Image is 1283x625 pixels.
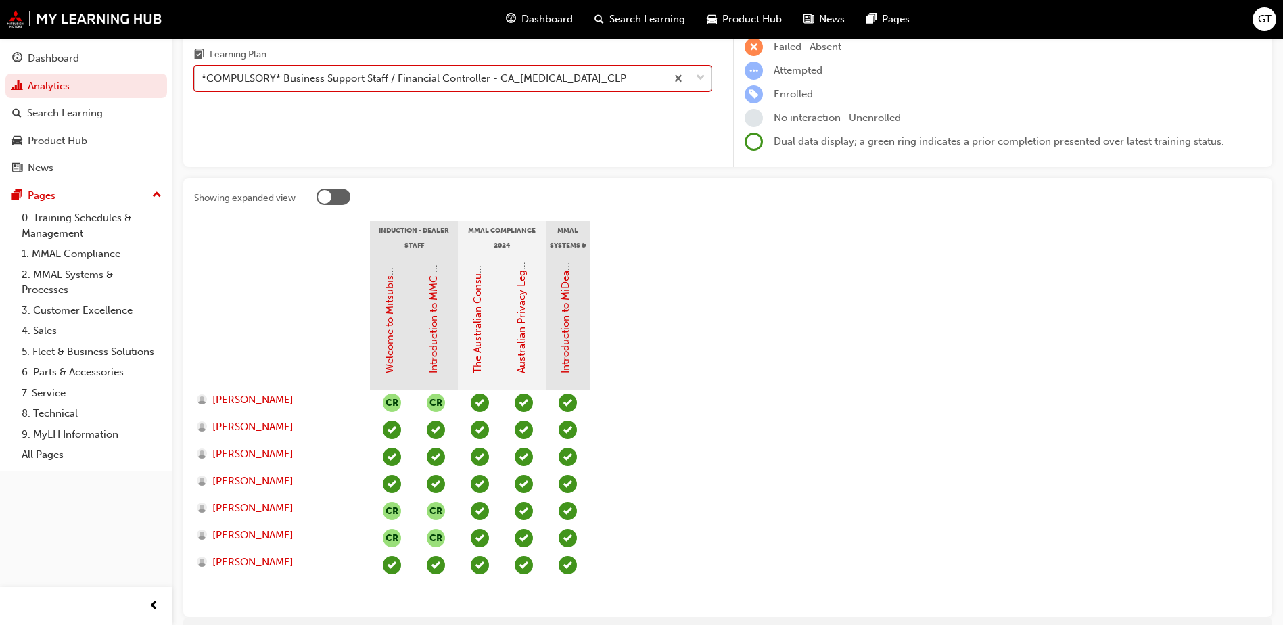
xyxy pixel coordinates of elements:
a: 2. MMAL Systems & Processes [16,264,167,300]
span: learningRecordVerb_PASS-icon [559,529,577,547]
span: learningRecordVerb_COMPLETE-icon [383,421,401,439]
span: car-icon [707,11,717,28]
span: learningRecordVerb_ENROLL-icon [745,85,763,103]
span: pages-icon [866,11,877,28]
span: learningRecordVerb_PASS-icon [427,448,445,466]
button: null-icon [383,529,401,547]
button: Pages [5,183,167,208]
span: Dual data display; a green ring indicates a prior completion presented over latest training status. [774,135,1224,147]
span: [PERSON_NAME] [212,528,294,543]
a: [PERSON_NAME] [197,528,357,543]
span: [PERSON_NAME] [212,446,294,462]
span: learningRecordVerb_ATTEMPT-icon [745,62,763,80]
span: learningRecordVerb_COMPLETE-icon [383,556,401,574]
button: GT [1253,7,1276,31]
a: 6. Parts & Accessories [16,362,167,383]
span: learningplan-icon [194,49,204,62]
span: news-icon [803,11,814,28]
a: [PERSON_NAME] [197,392,357,408]
span: learningRecordVerb_PASS-icon [515,421,533,439]
a: 4. Sales [16,321,167,342]
span: learningRecordVerb_PASS-icon [515,529,533,547]
button: null-icon [383,394,401,412]
span: learningRecordVerb_PASS-icon [559,475,577,493]
span: learningRecordVerb_PASS-icon [471,502,489,520]
a: pages-iconPages [856,5,920,33]
span: [PERSON_NAME] [212,419,294,435]
button: DashboardAnalyticsSearch LearningProduct HubNews [5,43,167,183]
span: learningRecordVerb_PASS-icon [471,556,489,574]
div: MMAL Systems & Processes - General [546,221,590,254]
span: learningRecordVerb_PASS-icon [515,448,533,466]
span: learningRecordVerb_FAIL-icon [745,38,763,56]
div: Showing expanded view [194,191,296,205]
span: learningRecordVerb_COMPLETE-icon [383,475,401,493]
a: 9. MyLH Information [16,424,167,445]
span: GT [1258,11,1272,27]
a: [PERSON_NAME] [197,555,357,570]
span: Search Learning [609,11,685,27]
a: [PERSON_NAME] [197,473,357,489]
a: guage-iconDashboard [495,5,584,33]
span: null-icon [427,502,445,520]
span: learningRecordVerb_PASS-icon [559,394,577,412]
a: [PERSON_NAME] [197,501,357,516]
span: Attempted [774,64,822,76]
span: learningRecordVerb_COMPLETE-icon [383,448,401,466]
a: Dashboard [5,46,167,71]
span: learningRecordVerb_PASS-icon [559,421,577,439]
span: learningRecordVerb_PASS-icon [559,556,577,574]
span: learningRecordVerb_PASS-icon [427,421,445,439]
span: learningRecordVerb_PASS-icon [559,448,577,466]
span: search-icon [12,108,22,120]
a: [PERSON_NAME] [197,419,357,435]
span: learningRecordVerb_NONE-icon [745,109,763,127]
span: pages-icon [12,190,22,202]
a: Search Learning [5,101,167,126]
span: learningRecordVerb_PASS-icon [515,475,533,493]
span: learningRecordVerb_PASS-icon [471,448,489,466]
span: down-icon [696,70,705,87]
a: News [5,156,167,181]
span: News [819,11,845,27]
a: Analytics [5,74,167,99]
span: guage-icon [12,53,22,65]
span: learningRecordVerb_PASS-icon [471,475,489,493]
span: null-icon [427,529,445,547]
a: Product Hub [5,129,167,154]
span: Enrolled [774,88,813,100]
span: Pages [882,11,910,27]
a: 0. Training Schedules & Management [16,208,167,244]
div: Dashboard [28,51,79,66]
a: news-iconNews [793,5,856,33]
span: prev-icon [149,598,159,615]
span: learningRecordVerb_PASS-icon [471,529,489,547]
span: car-icon [12,135,22,147]
a: car-iconProduct Hub [696,5,793,33]
span: [PERSON_NAME] [212,473,294,489]
span: Product Hub [722,11,782,27]
a: 3. Customer Excellence [16,300,167,321]
a: 5. Fleet & Business Solutions [16,342,167,363]
a: 7. Service [16,383,167,404]
span: learningRecordVerb_PASS-icon [471,394,489,412]
button: null-icon [427,394,445,412]
span: guage-icon [506,11,516,28]
div: MMAL Compliance 2024 [458,221,546,254]
span: learningRecordVerb_PASS-icon [515,502,533,520]
span: learningRecordVerb_PASS-icon [515,394,533,412]
img: mmal [7,10,162,28]
div: Pages [28,188,55,204]
button: null-icon [383,502,401,520]
span: search-icon [594,11,604,28]
a: [PERSON_NAME] [197,446,357,462]
span: learningRecordVerb_PASS-icon [427,556,445,574]
span: Failed · Absent [774,41,841,53]
span: [PERSON_NAME] [212,501,294,516]
span: learningRecordVerb_PASS-icon [559,502,577,520]
div: News [28,160,53,176]
span: No interaction · Unenrolled [774,112,901,124]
